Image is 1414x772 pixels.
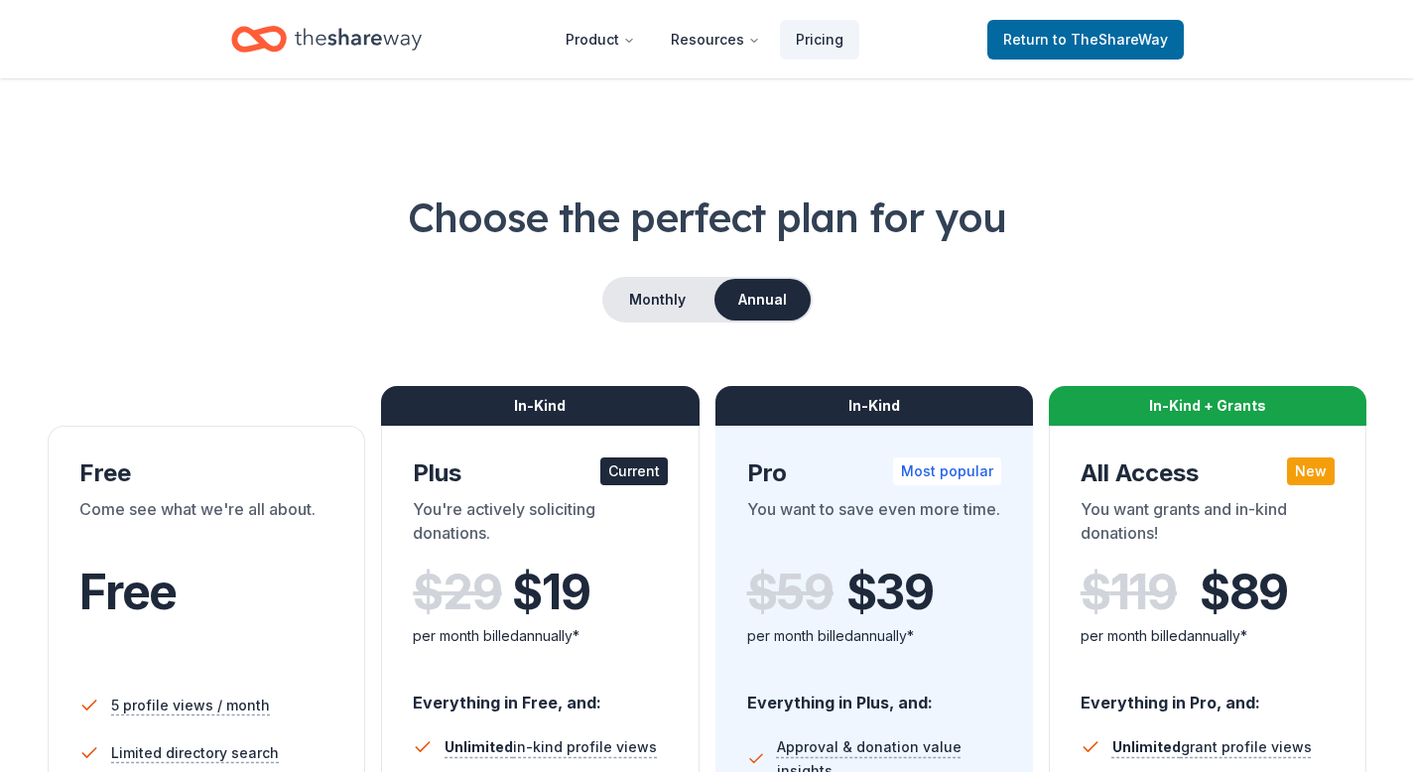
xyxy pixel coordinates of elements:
[445,738,657,755] span: in-kind profile views
[48,190,1366,245] h1: Choose the perfect plan for you
[1081,624,1335,648] div: per month billed annually*
[111,741,279,765] span: Limited directory search
[600,457,668,485] div: Current
[987,20,1184,60] a: Returnto TheShareWay
[1081,497,1335,553] div: You want grants and in-kind donations!
[413,497,667,553] div: You're actively soliciting donations.
[747,674,1001,715] div: Everything in Plus, and:
[512,565,589,620] span: $ 19
[714,279,811,321] button: Annual
[1081,674,1335,715] div: Everything in Pro, and:
[1287,457,1335,485] div: New
[413,457,667,489] div: Plus
[1003,28,1168,52] span: Return
[1112,738,1312,755] span: grant profile views
[79,563,177,621] span: Free
[231,16,422,63] a: Home
[79,457,333,489] div: Free
[655,20,776,60] button: Resources
[1053,31,1168,48] span: to TheShareWay
[780,20,859,60] a: Pricing
[445,738,513,755] span: Unlimited
[1112,738,1181,755] span: Unlimited
[604,279,710,321] button: Monthly
[893,457,1001,485] div: Most popular
[381,386,699,426] div: In-Kind
[747,457,1001,489] div: Pro
[550,20,651,60] button: Product
[747,624,1001,648] div: per month billed annually*
[1081,457,1335,489] div: All Access
[413,674,667,715] div: Everything in Free, and:
[1200,565,1288,620] span: $ 89
[413,624,667,648] div: per month billed annually*
[111,694,270,717] span: 5 profile views / month
[1049,386,1366,426] div: In-Kind + Grants
[79,497,333,553] div: Come see what we're all about.
[846,565,934,620] span: $ 39
[747,497,1001,553] div: You want to save even more time.
[550,16,859,63] nav: Main
[715,386,1033,426] div: In-Kind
